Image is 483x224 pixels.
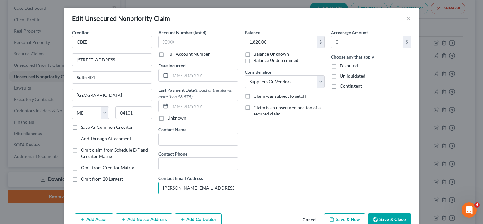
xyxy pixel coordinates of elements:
[81,124,133,130] label: Save As Common Creditor
[158,151,187,157] label: Contact Phone
[474,202,480,208] span: 4
[158,87,232,99] span: (If paid or transferred more than $8,575)
[72,72,152,84] input: Apt, Suite, etc...
[72,36,152,48] input: Search creditor by name...
[158,62,186,69] label: Date Incurred
[167,51,210,57] label: Full Account Number
[331,29,368,36] label: Arrearage Amount
[81,165,134,170] span: Omit from Creditor Matrix
[81,176,123,182] span: Omit from 20 Largest
[72,30,89,35] span: Creditor
[254,51,289,57] label: Balance Unknown
[158,87,238,100] label: Last Payment Date
[170,100,238,112] input: MM/DD/YYYY
[72,14,170,23] div: Edit Unsecured Nonpriority Claim
[167,115,186,121] label: Unknown
[403,36,411,48] div: $
[317,36,324,48] div: $
[245,36,317,48] input: 0.00
[72,89,152,101] input: Enter city...
[170,69,238,81] input: MM/DD/YYYY
[254,93,306,99] span: Claim was subject to setoff
[340,63,358,68] span: Disputed
[331,36,403,48] input: 0.00
[462,202,477,218] iframe: Intercom live chat
[245,69,272,75] label: Consideration
[158,175,203,182] label: Contact Email Address
[159,182,238,194] input: --
[340,73,365,78] span: Unliquidated
[158,29,206,36] label: Account Number (last 4)
[254,105,321,116] span: Claim is an unsecured portion of a secured claim
[158,126,186,133] label: Contact Name
[81,147,148,159] span: Omit claim from Schedule E/F and Creditor Matrix
[72,54,152,66] input: Enter address...
[254,57,298,64] label: Balance Undetermined
[331,53,374,60] label: Choose any that apply
[158,36,238,48] input: XXXX
[159,133,238,145] input: --
[245,29,260,36] label: Balance
[115,106,152,119] input: Enter zip...
[81,135,131,142] label: Add Through Attachment
[407,15,411,22] button: ×
[340,83,362,89] span: Contingent
[159,158,238,170] input: --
